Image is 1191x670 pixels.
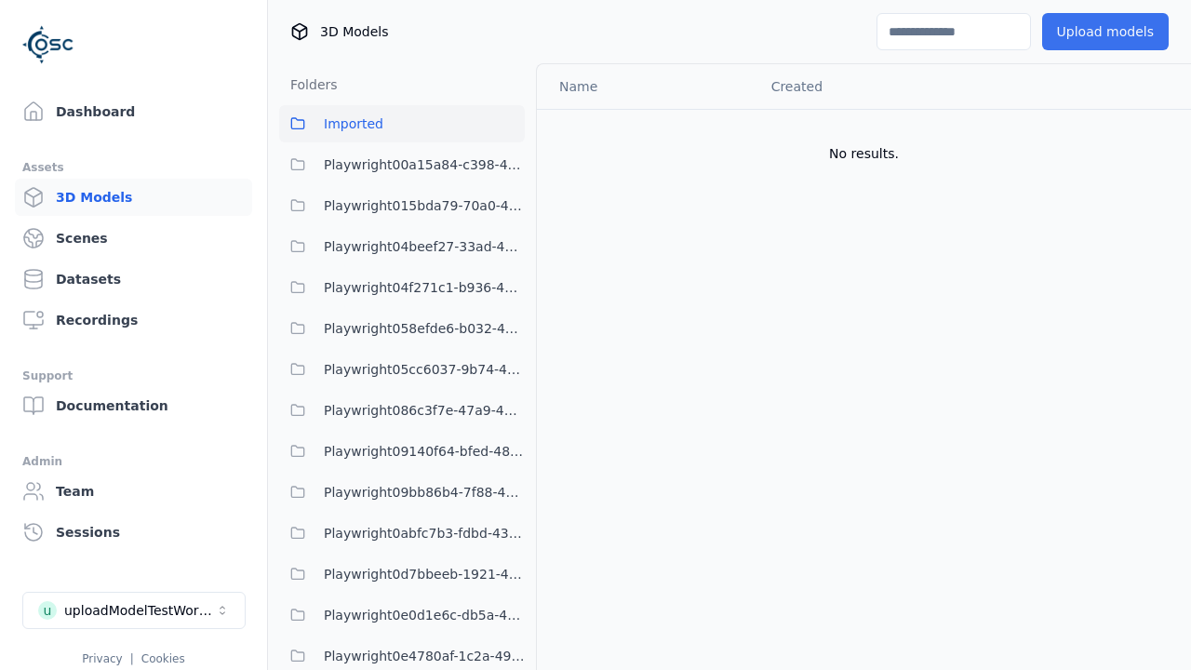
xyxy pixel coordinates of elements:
[279,433,525,470] button: Playwright09140f64-bfed-4894-9ae1-f5b1e6c36039
[279,515,525,552] button: Playwright0abfc7b3-fdbd-438a-9097-bdc709c88d01
[15,261,252,298] a: Datasets
[279,146,525,183] button: Playwright00a15a84-c398-4ef4-9da8-38c036397b1e
[324,645,525,667] span: Playwright0e4780af-1c2a-492e-901c-6880da17528a
[324,481,525,503] span: Playwright09bb86b4-7f88-4a8f-8ea8-a4c9412c995e
[130,652,134,665] span: |
[279,474,525,511] button: Playwright09bb86b4-7f88-4a8f-8ea8-a4c9412c995e
[15,514,252,551] a: Sessions
[320,22,388,41] span: 3D Models
[279,75,338,94] h3: Folders
[279,351,525,388] button: Playwright05cc6037-9b74-4704-86c6-3ffabbdece83
[537,109,1191,198] td: No results.
[22,365,245,387] div: Support
[324,563,525,585] span: Playwright0d7bbeeb-1921-41c6-b931-af810e4ce19a
[22,592,246,629] button: Select a workspace
[279,269,525,306] button: Playwright04f271c1-b936-458c-b5f6-36ca6337f11a
[324,113,383,135] span: Imported
[279,310,525,347] button: Playwright058efde6-b032-4363-91b7-49175d678812
[324,317,525,340] span: Playwright058efde6-b032-4363-91b7-49175d678812
[38,601,57,620] div: u
[279,556,525,593] button: Playwright0d7bbeeb-1921-41c6-b931-af810e4ce19a
[279,105,525,142] button: Imported
[756,64,981,109] th: Created
[1042,13,1169,50] button: Upload models
[279,228,525,265] button: Playwright04beef27-33ad-4b39-a7ba-e3ff045e7193
[15,387,252,424] a: Documentation
[324,194,525,217] span: Playwright015bda79-70a0-409c-99cb-1511bab16c94
[279,596,525,634] button: Playwright0e0d1e6c-db5a-4244-b424-632341d2c1b4
[279,392,525,429] button: Playwright086c3f7e-47a9-4b40-930e-6daa73f464cc
[22,156,245,179] div: Assets
[537,64,756,109] th: Name
[324,522,525,544] span: Playwright0abfc7b3-fdbd-438a-9097-bdc709c88d01
[324,604,525,626] span: Playwright0e0d1e6c-db5a-4244-b424-632341d2c1b4
[15,473,252,510] a: Team
[279,187,525,224] button: Playwright015bda79-70a0-409c-99cb-1511bab16c94
[82,652,122,665] a: Privacy
[64,601,215,620] div: uploadModelTestWorkspace
[22,450,245,473] div: Admin
[324,358,525,381] span: Playwright05cc6037-9b74-4704-86c6-3ffabbdece83
[22,19,74,71] img: Logo
[15,220,252,257] a: Scenes
[15,179,252,216] a: 3D Models
[15,93,252,130] a: Dashboard
[324,276,525,299] span: Playwright04f271c1-b936-458c-b5f6-36ca6337f11a
[324,399,525,422] span: Playwright086c3f7e-47a9-4b40-930e-6daa73f464cc
[324,235,525,258] span: Playwright04beef27-33ad-4b39-a7ba-e3ff045e7193
[324,440,525,462] span: Playwright09140f64-bfed-4894-9ae1-f5b1e6c36039
[324,154,525,176] span: Playwright00a15a84-c398-4ef4-9da8-38c036397b1e
[141,652,185,665] a: Cookies
[15,301,252,339] a: Recordings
